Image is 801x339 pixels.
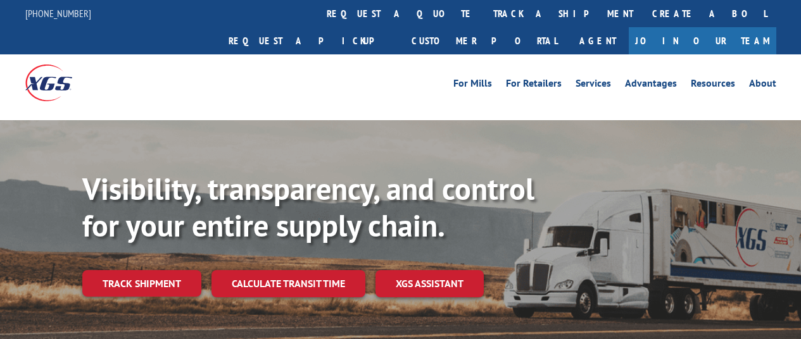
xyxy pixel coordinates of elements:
b: Visibility, transparency, and control for your entire supply chain. [82,169,534,245]
a: Customer Portal [402,27,567,54]
a: [PHONE_NUMBER] [25,7,91,20]
a: XGS ASSISTANT [375,270,484,297]
a: Advantages [625,78,677,92]
a: For Retailers [506,78,562,92]
a: Calculate transit time [211,270,365,297]
a: About [749,78,776,92]
a: Agent [567,27,629,54]
a: Services [576,78,611,92]
a: Track shipment [82,270,201,297]
a: Resources [691,78,735,92]
a: Join Our Team [629,27,776,54]
a: Request a pickup [219,27,402,54]
a: For Mills [453,78,492,92]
